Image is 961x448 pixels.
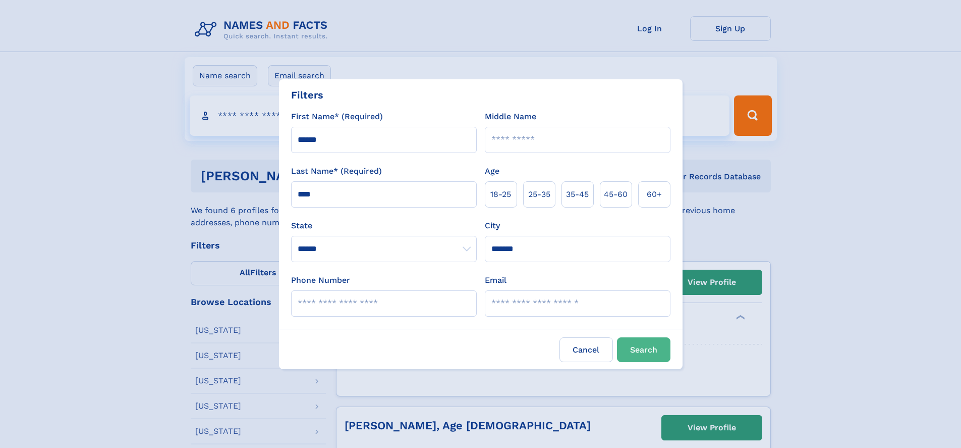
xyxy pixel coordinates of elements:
label: Cancel [559,337,613,362]
label: Age [485,165,499,177]
label: First Name* (Required) [291,111,383,123]
span: 35‑45 [566,188,589,201]
label: Middle Name [485,111,536,123]
label: State [291,220,477,232]
span: 25‑35 [528,188,550,201]
label: City [485,220,500,232]
label: Last Name* (Required) [291,165,382,177]
span: 45‑60 [604,188,628,201]
div: Filters [291,87,323,103]
button: Search [617,337,670,362]
span: 60+ [647,188,662,201]
label: Email [485,274,506,286]
label: Phone Number [291,274,350,286]
span: 18‑25 [490,188,511,201]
